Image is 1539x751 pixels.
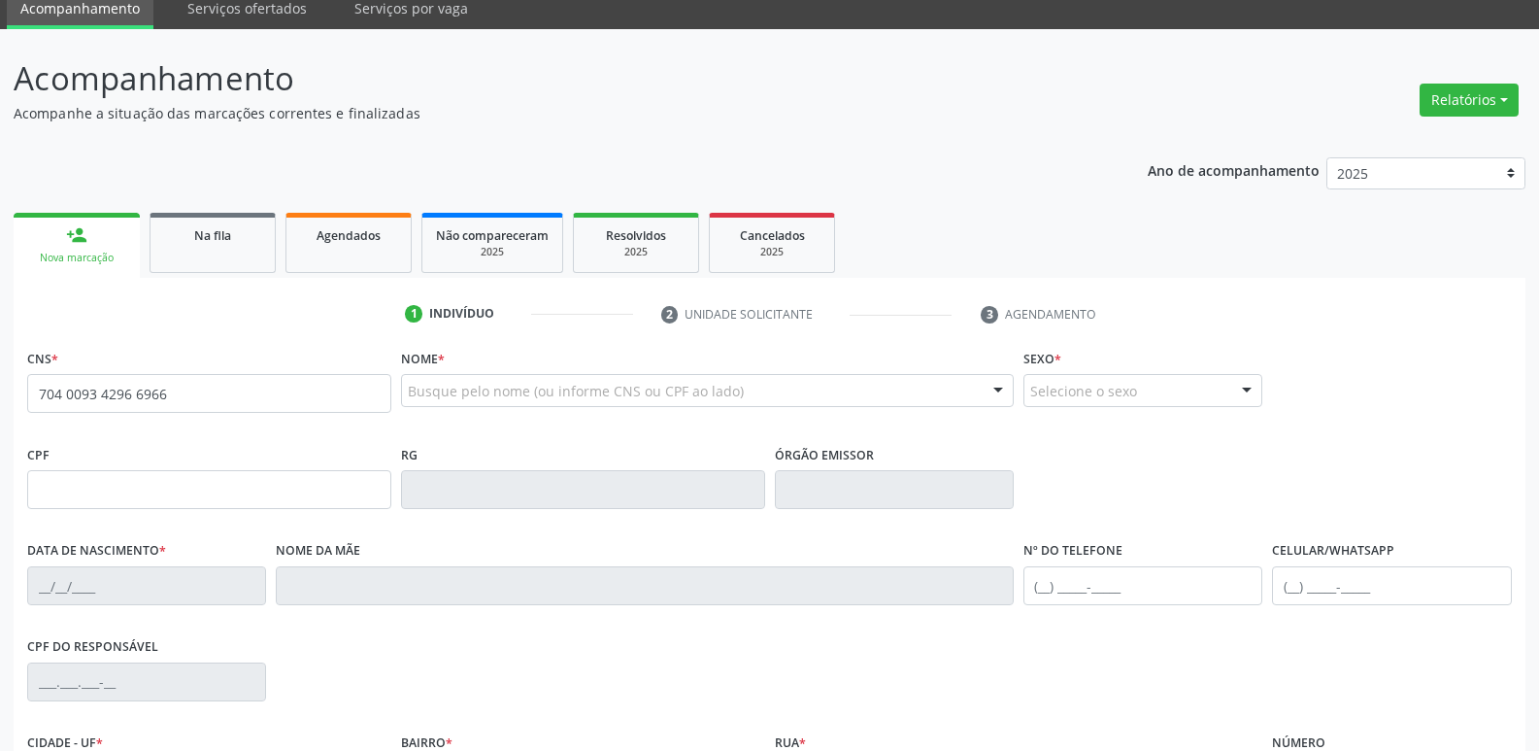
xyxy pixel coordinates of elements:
span: Na fila [194,227,231,244]
label: CNS [27,344,58,374]
p: Acompanhamento [14,54,1072,103]
input: __/__/____ [27,566,266,605]
p: Ano de acompanhamento [1148,157,1320,182]
span: Agendados [317,227,381,244]
label: CPF [27,440,50,470]
span: Resolvidos [606,227,666,244]
label: Nº do Telefone [1023,536,1122,566]
div: 2025 [436,245,549,259]
label: RG [401,440,418,470]
label: Órgão emissor [775,440,874,470]
button: Relatórios [1420,84,1519,117]
label: Nome da mãe [276,536,360,566]
div: Indivíduo [429,305,494,323]
span: Busque pelo nome (ou informe CNS ou CPF ao lado) [408,381,744,401]
span: Não compareceram [436,227,549,244]
p: Acompanhe a situação das marcações correntes e finalizadas [14,103,1072,123]
label: Nome [401,344,445,374]
label: Data de nascimento [27,536,166,566]
input: (__) _____-_____ [1272,566,1511,605]
div: Nova marcação [27,251,126,265]
label: Sexo [1023,344,1061,374]
input: (__) _____-_____ [1023,566,1262,605]
label: CPF do responsável [27,632,158,663]
div: 2025 [587,245,685,259]
div: person_add [66,224,87,246]
div: 1 [405,305,422,323]
span: Cancelados [740,227,805,244]
div: 2025 [723,245,820,259]
input: ___.___.___-__ [27,663,266,701]
label: Celular/WhatsApp [1272,536,1394,566]
span: Selecione o sexo [1030,381,1137,401]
